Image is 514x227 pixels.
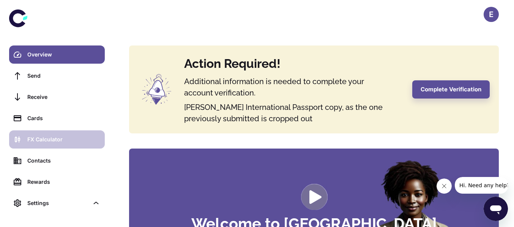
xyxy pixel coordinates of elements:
button: E [484,7,499,22]
a: Contacts [9,152,105,170]
div: Cards [27,114,100,122]
div: Contacts [27,157,100,165]
h5: [PERSON_NAME] International Passport copy, as the one previously submitted is cropped out [184,102,403,124]
a: Cards [9,109,105,127]
div: Send [27,72,100,80]
div: Rewards [27,178,100,186]
span: Hi. Need any help? [5,5,55,11]
a: FX Calculator [9,130,105,149]
a: Rewards [9,173,105,191]
div: Settings [9,194,105,212]
div: Overview [27,50,100,59]
button: Complete Verification [412,80,490,99]
iframe: Message from company [455,177,508,194]
iframe: Button to launch messaging window [484,197,508,221]
a: Overview [9,45,105,64]
h5: Additional information is needed to complete your account verification. [184,76,374,99]
div: Receive [27,93,100,101]
a: Send [9,67,105,85]
a: Receive [9,88,105,106]
iframe: Close message [437,178,452,194]
div: Settings [27,199,89,207]
h4: Action Required! [184,55,403,73]
div: FX Calculator [27,135,100,144]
